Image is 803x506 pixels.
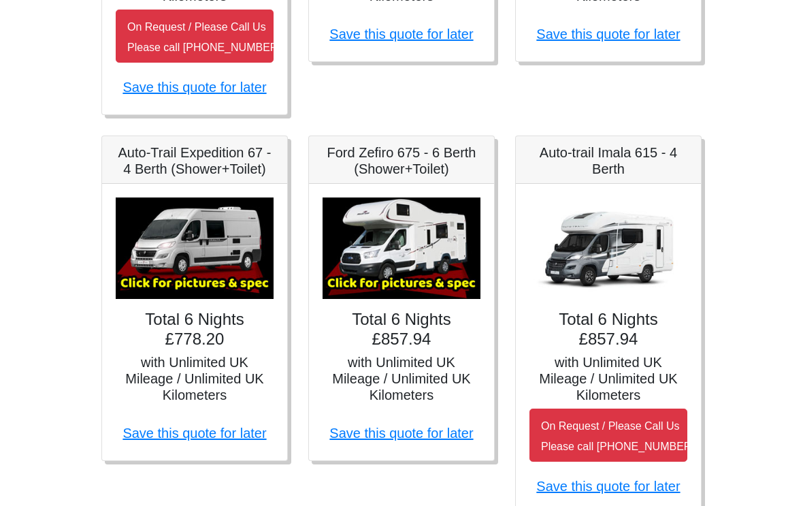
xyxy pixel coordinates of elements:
a: Save this quote for later [536,27,680,42]
a: Save this quote for later [122,426,266,441]
h5: Auto-trail Imala 615 - 4 Berth [529,144,687,177]
a: Save this quote for later [329,27,473,42]
button: On Request / Please Call UsPlease call [PHONE_NUMBER] [116,10,274,63]
button: On Request / Please Call UsPlease call [PHONE_NUMBER] [529,409,687,462]
h5: with Unlimited UK Mileage / Unlimited UK Kilometers [323,354,480,403]
img: Auto-Trail Expedition 67 - 4 Berth (Shower+Toilet) [116,197,274,299]
a: Save this quote for later [536,479,680,494]
h5: with Unlimited UK Mileage / Unlimited UK Kilometers [529,354,687,403]
a: Save this quote for later [122,80,266,95]
small: On Request / Please Call Us Please call [PHONE_NUMBER] [541,420,695,452]
a: Save this quote for later [329,426,473,441]
img: Ford Zefiro 675 - 6 Berth (Shower+Toilet) [323,197,480,299]
h4: Total 6 Nights £778.20 [116,310,274,349]
img: Auto-trail Imala 615 - 4 Berth [529,197,687,299]
h5: with Unlimited UK Mileage / Unlimited UK Kilometers [116,354,274,403]
h4: Total 6 Nights £857.94 [323,310,480,349]
small: On Request / Please Call Us Please call [PHONE_NUMBER] [127,21,281,53]
h5: Ford Zefiro 675 - 6 Berth (Shower+Toilet) [323,144,480,177]
h5: Auto-Trail Expedition 67 - 4 Berth (Shower+Toilet) [116,144,274,177]
h4: Total 6 Nights £857.94 [529,310,687,349]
